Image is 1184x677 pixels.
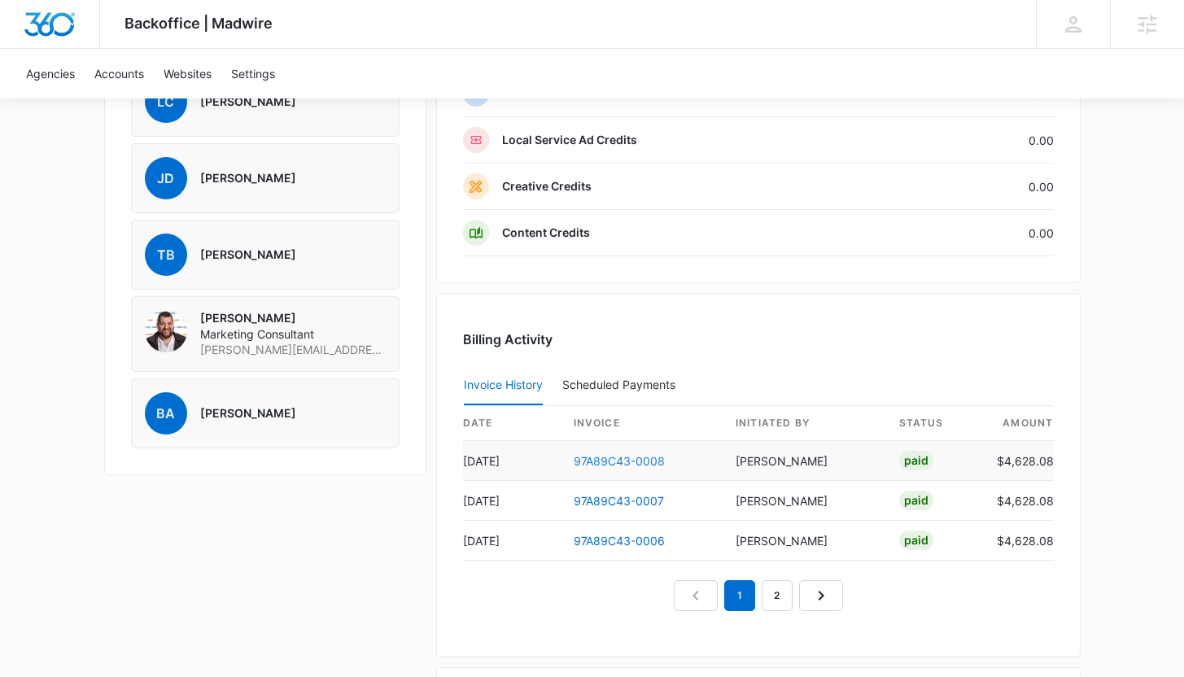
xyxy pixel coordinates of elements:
[221,49,285,98] a: Settings
[145,157,187,199] span: JD
[463,330,1054,349] h3: Billing Activity
[881,164,1054,210] td: 0.00
[674,580,843,611] nav: Pagination
[574,494,664,508] a: 97A89C43-0007
[200,247,296,263] p: [PERSON_NAME]
[886,406,984,441] th: status
[562,379,682,391] div: Scheduled Payments
[723,441,886,481] td: [PERSON_NAME]
[984,441,1054,481] td: $4,628.08
[16,49,85,98] a: Agencies
[145,310,187,352] img: Dave Holzapfel
[723,481,886,521] td: [PERSON_NAME]
[984,481,1054,521] td: $4,628.08
[899,451,933,470] div: Paid
[145,81,187,123] span: LC
[724,580,755,611] em: 1
[200,170,296,186] p: [PERSON_NAME]
[200,326,386,343] span: Marketing Consultant
[899,491,933,510] div: Paid
[200,405,296,421] p: [PERSON_NAME]
[723,521,886,561] td: [PERSON_NAME]
[463,441,561,481] td: [DATE]
[574,534,665,548] a: 97A89C43-0006
[574,454,665,468] a: 97A89C43-0008
[561,406,723,441] th: invoice
[200,94,296,110] p: [PERSON_NAME]
[463,406,561,441] th: date
[463,481,561,521] td: [DATE]
[899,531,933,550] div: Paid
[502,132,637,148] p: Local Service Ad Credits
[200,310,386,326] p: [PERSON_NAME]
[723,406,886,441] th: Initiated By
[799,580,843,611] a: Next Page
[464,366,543,405] button: Invoice History
[502,178,592,194] p: Creative Credits
[145,392,187,435] span: BA
[200,342,386,358] span: [PERSON_NAME][EMAIL_ADDRESS][PERSON_NAME][DOMAIN_NAME]
[881,210,1054,256] td: 0.00
[145,234,187,276] span: TB
[463,521,561,561] td: [DATE]
[881,117,1054,164] td: 0.00
[85,49,154,98] a: Accounts
[125,15,273,32] span: Backoffice | Madwire
[502,225,590,241] p: Content Credits
[984,406,1054,441] th: amount
[762,580,793,611] a: Page 2
[154,49,221,98] a: Websites
[984,521,1054,561] td: $4,628.08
